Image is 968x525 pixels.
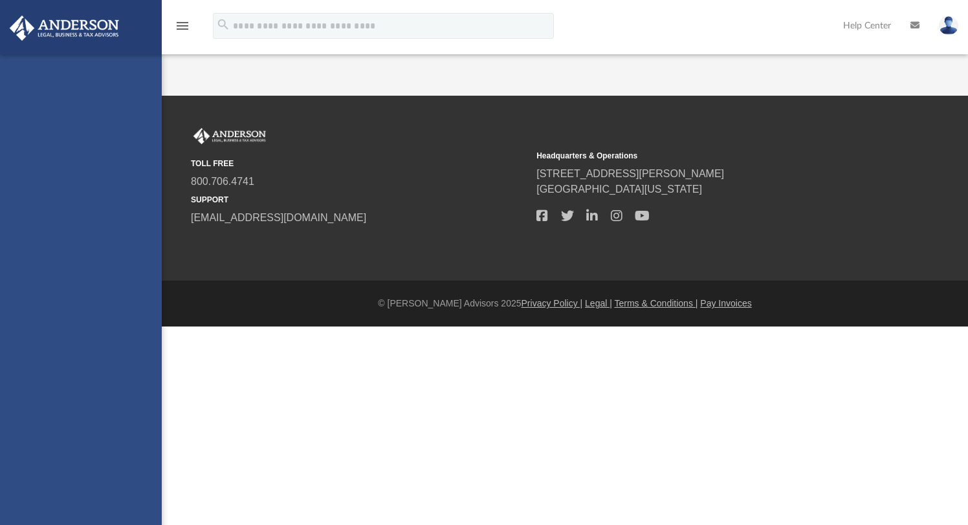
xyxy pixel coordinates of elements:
[939,16,958,35] img: User Pic
[536,184,702,195] a: [GEOGRAPHIC_DATA][US_STATE]
[191,176,254,187] a: 800.706.4741
[6,16,123,41] img: Anderson Advisors Platinum Portal
[536,168,724,179] a: [STREET_ADDRESS][PERSON_NAME]
[175,18,190,34] i: menu
[700,298,751,308] a: Pay Invoices
[536,150,873,162] small: Headquarters & Operations
[175,25,190,34] a: menu
[216,17,230,32] i: search
[191,128,269,145] img: Anderson Advisors Platinum Portal
[522,298,583,308] a: Privacy Policy |
[162,297,968,310] div: © [PERSON_NAME] Advisors 2025
[585,298,612,308] a: Legal |
[191,194,527,206] small: SUPPORT
[615,298,698,308] a: Terms & Conditions |
[191,158,527,169] small: TOLL FREE
[191,212,366,223] a: [EMAIL_ADDRESS][DOMAIN_NAME]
